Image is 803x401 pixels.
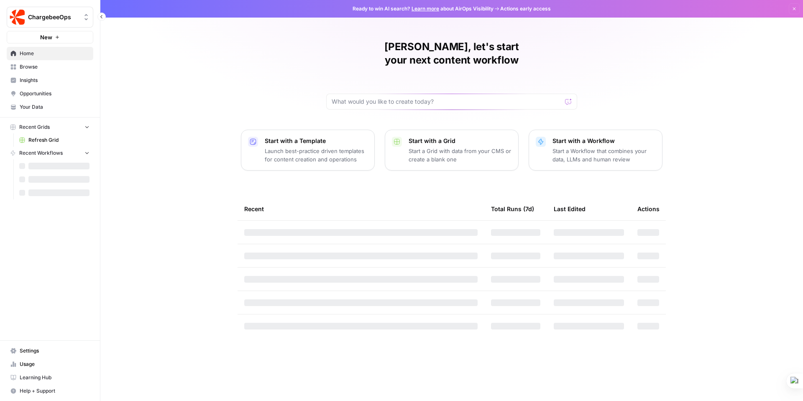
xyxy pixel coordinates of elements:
button: Help + Support [7,384,93,398]
div: Recent [244,197,478,220]
p: Start with a Workflow [552,137,655,145]
span: Learning Hub [20,374,90,381]
p: Start with a Grid [409,137,511,145]
a: Insights [7,74,93,87]
button: Recent Grids [7,121,93,133]
div: Last Edited [554,197,586,220]
span: Recent Workflows [19,149,63,157]
span: Ready to win AI search? about AirOps Visibility [353,5,494,13]
span: Your Data [20,103,90,111]
a: Usage [7,358,93,371]
a: Opportunities [7,87,93,100]
p: Start a Workflow that combines your data, LLMs and human review [552,147,655,163]
a: Browse [7,60,93,74]
span: Opportunities [20,90,90,97]
span: Browse [20,63,90,71]
button: New [7,31,93,43]
button: Start with a GridStart a Grid with data from your CMS or create a blank one [385,130,519,171]
p: Start with a Template [265,137,368,145]
span: Actions early access [500,5,551,13]
p: Start a Grid with data from your CMS or create a blank one [409,147,511,163]
h1: [PERSON_NAME], let's start your next content workflow [326,40,577,67]
a: Settings [7,344,93,358]
button: Recent Workflows [7,147,93,159]
input: What would you like to create today? [332,97,562,106]
a: Refresh Grid [15,133,93,147]
a: Your Data [7,100,93,114]
button: Start with a TemplateLaunch best-practice driven templates for content creation and operations [241,130,375,171]
div: Actions [637,197,660,220]
span: ChargebeeOps [28,13,79,21]
span: Settings [20,347,90,355]
a: Learning Hub [7,371,93,384]
a: Learn more [412,5,439,12]
button: Start with a WorkflowStart a Workflow that combines your data, LLMs and human review [529,130,662,171]
span: Usage [20,360,90,368]
img: ChargebeeOps Logo [10,10,25,25]
span: Refresh Grid [28,136,90,144]
span: Insights [20,77,90,84]
span: New [40,33,52,41]
button: Workspace: ChargebeeOps [7,7,93,28]
div: Total Runs (7d) [491,197,534,220]
span: Recent Grids [19,123,50,131]
span: Help + Support [20,387,90,395]
a: Home [7,47,93,60]
span: Home [20,50,90,57]
p: Launch best-practice driven templates for content creation and operations [265,147,368,163]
